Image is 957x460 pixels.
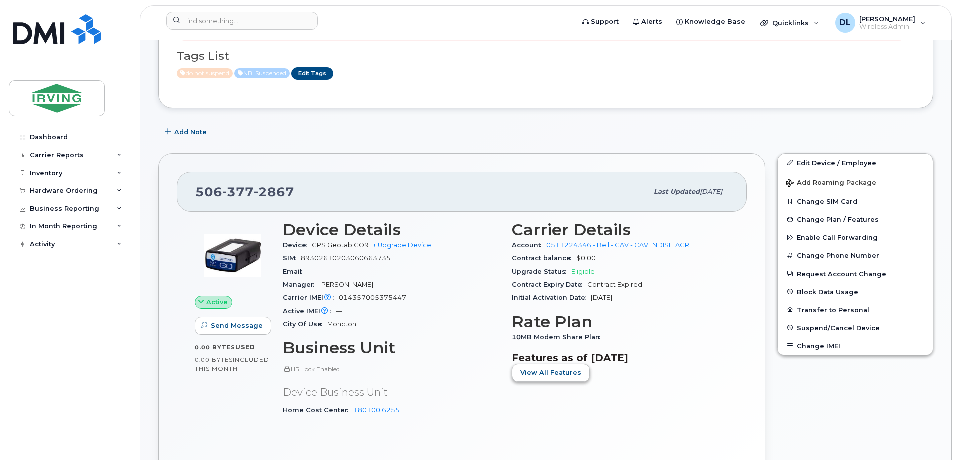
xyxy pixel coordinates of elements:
[512,241,546,249] span: Account
[778,301,933,319] button: Transfer to Personal
[234,68,290,78] span: Active
[797,324,880,331] span: Suspend/Cancel Device
[778,319,933,337] button: Suspend/Cancel Device
[828,13,933,33] div: Danie LePrieur
[512,352,729,364] h3: Features as of [DATE]
[327,320,356,328] span: Moncton
[512,333,605,341] span: 10MB Modem Share Plan
[222,184,254,199] span: 377
[283,320,327,328] span: City Of Use
[575,12,626,32] a: Support
[177,68,233,78] span: Active
[546,241,691,249] a: 0511224346 - Bell - CAV - CAVENDISH AGRI
[778,283,933,301] button: Block Data Usage
[283,281,319,288] span: Manager
[336,307,342,315] span: —
[778,246,933,264] button: Change Phone Number
[571,268,595,275] span: Eligible
[283,254,301,262] span: SIM
[283,294,339,301] span: Carrier IMEI
[797,234,878,241] span: Enable Call Forwarding
[700,188,722,195] span: [DATE]
[591,294,612,301] span: [DATE]
[203,226,263,286] img: image20231002-3703462-zi9mtq.jpeg
[353,406,400,414] a: 180100.6255
[512,254,576,262] span: Contract balance
[177,50,915,62] h3: Tags List
[641,17,662,27] span: Alerts
[778,228,933,246] button: Enable Call Forwarding
[859,23,915,31] span: Wireless Admin
[778,265,933,283] button: Request Account Change
[512,313,729,331] h3: Rate Plan
[786,179,876,188] span: Add Roaming Package
[626,12,669,32] a: Alerts
[195,317,271,335] button: Send Message
[512,281,587,288] span: Contract Expiry Date
[587,281,642,288] span: Contract Expired
[591,17,619,27] span: Support
[512,268,571,275] span: Upgrade Status
[373,241,431,249] a: + Upgrade Device
[211,321,263,330] span: Send Message
[778,172,933,192] button: Add Roaming Package
[174,127,207,137] span: Add Note
[839,17,851,29] span: DL
[301,254,391,262] span: 89302610203060663735
[778,192,933,210] button: Change SIM Card
[778,210,933,228] button: Change Plan / Features
[339,294,406,301] span: 014357005375447
[283,268,307,275] span: Email
[283,307,336,315] span: Active IMEI
[797,216,879,223] span: Change Plan / Features
[520,368,581,377] span: View All Features
[158,123,215,141] button: Add Note
[283,365,500,373] p: HR Lock Enabled
[669,12,752,32] a: Knowledge Base
[312,241,369,249] span: GPS Geotab GO9
[753,13,826,33] div: Quicklinks
[859,15,915,23] span: [PERSON_NAME]
[291,67,333,80] a: Edit Tags
[512,294,591,301] span: Initial Activation Date
[195,344,235,351] span: 0.00 Bytes
[235,343,255,351] span: used
[576,254,596,262] span: $0.00
[512,364,590,382] button: View All Features
[778,337,933,355] button: Change IMEI
[283,221,500,239] h3: Device Details
[654,188,700,195] span: Last updated
[283,241,312,249] span: Device
[206,297,228,307] span: Active
[778,154,933,172] a: Edit Device / Employee
[283,339,500,357] h3: Business Unit
[195,356,233,363] span: 0.00 Bytes
[319,281,373,288] span: [PERSON_NAME]
[307,268,314,275] span: —
[283,406,353,414] span: Home Cost Center
[254,184,294,199] span: 2867
[283,385,500,400] p: Device Business Unit
[195,184,294,199] span: 506
[772,19,809,27] span: Quicklinks
[166,12,318,30] input: Find something...
[685,17,745,27] span: Knowledge Base
[512,221,729,239] h3: Carrier Details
